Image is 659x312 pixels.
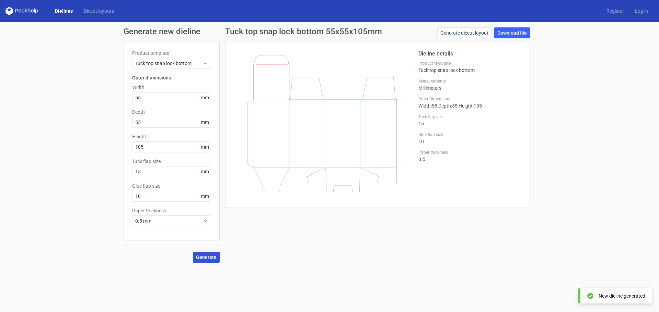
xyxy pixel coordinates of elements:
span: mm [199,191,211,201]
span: mm [199,166,211,177]
h1: Generate new dieline [124,27,535,36]
div: New dieline generated [599,292,645,299]
span: Generate [196,255,217,260]
label: Tuck flap size [418,114,521,120]
label: Height [132,133,211,140]
a: Dielines [49,8,78,14]
a: Diecut layouts [78,8,119,14]
span: Width : 55 [418,103,437,109]
h2: Dieline details [418,50,521,58]
label: Width [132,84,211,91]
span: mm [199,117,211,127]
span: , Height : 105 [458,103,482,109]
span: Tuck top snap lock bottom [135,60,203,67]
div: Tuck top snap lock bottom [418,61,521,73]
label: Measurements [418,78,521,84]
a: Log in [629,8,654,14]
label: Outer Dimensions [418,96,521,102]
label: Glue flap size [418,132,521,137]
div: 0.5 [418,150,521,162]
label: Paper thickness [132,207,211,214]
span: 0.5 mm [135,217,203,224]
span: mm [199,92,211,103]
button: Generate [193,252,220,263]
div: Millimeters [418,78,521,91]
span: mm [199,142,211,152]
label: Depth [132,109,211,115]
h1: Tuck top snap lock bottom 55x55x105mm [225,27,382,36]
a: Register [601,8,629,14]
div: 15 [418,114,521,126]
label: Paper thickness [418,150,521,155]
label: Product template [418,61,521,66]
label: Glue flap size [132,183,211,189]
label: Product template [132,50,211,57]
div: 10 [418,132,521,144]
h3: Outer dimensions [132,74,211,81]
span: , Depth : 55 [437,103,458,109]
label: Tuck flap size [132,158,211,165]
a: Generate diecut layout [437,27,492,38]
a: Download file [494,27,530,38]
